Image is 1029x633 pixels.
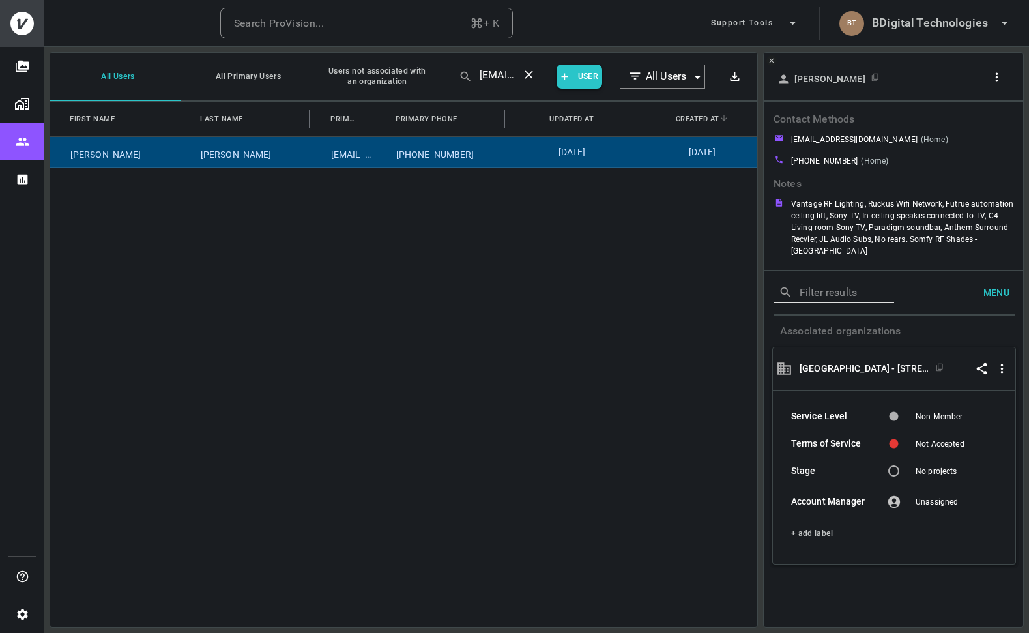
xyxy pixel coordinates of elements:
div: Press SPACE to select this row. [50,136,767,168]
h6: Stage [791,464,873,478]
span: Updated At [549,112,594,126]
h6: Associated organizations [764,316,1024,347]
span: Created At [676,112,719,126]
span: Primary Phone [396,112,457,126]
p: (Home) [861,155,888,170]
div: Unassigned [916,496,997,508]
div: [PERSON_NAME] [50,137,181,167]
h6: Account Manager [791,495,873,509]
div: [DATE] [637,137,767,167]
span: All Users [643,69,688,84]
div: [DATE] [506,137,637,167]
button: All Users [50,52,181,101]
button: Export results [723,65,747,89]
svg: Close Side Panel [768,57,775,65]
input: Filter results [800,282,875,302]
h6: Terms of Service [791,437,873,451]
p: Open organization [800,362,930,374]
h6: Service Level [791,409,873,424]
p: [PHONE_NUMBER] [791,155,858,167]
p: Contact Methods [774,112,1015,134]
div: Vantage RF Lighting, Ruckus Wifi Network, Futrue automation ceiling lift, Sony TV, In ceiling spe... [791,198,1015,257]
input: Filter [480,65,519,85]
button: Close Side Panel [766,55,777,66]
div: [EMAIL_ADDRESS][DOMAIN_NAME] [311,137,376,167]
h6: BDigital Technologies [872,14,988,33]
button: + add label [791,527,833,540]
button: Users not associated with an organization [311,52,441,101]
button: Support Tools [706,7,805,40]
div: BT [839,11,864,36]
img: Organizations page icon [14,96,30,111]
div: Not Accepted [916,438,997,450]
div: Non-Member [916,411,963,422]
div: [PHONE_NUMBER] [376,137,506,167]
button: User [557,65,602,89]
span: Last Name [200,112,243,126]
p: Contact Methods [774,177,1015,198]
button: BTBDigital Technologies [834,7,1017,40]
p: [EMAIL_ADDRESS][DOMAIN_NAME] [791,134,918,145]
button: All Primary Users [181,52,311,101]
span: Primary Email [330,112,356,126]
div: [PERSON_NAME] [181,137,311,167]
p: [PERSON_NAME] [794,73,865,85]
span: First Name [70,112,115,126]
div: Search ProVision... [234,14,325,33]
p: (Home) [921,134,948,149]
div: + K [470,14,499,33]
div: No projects [916,465,997,477]
button: Search ProVision...+ K [220,8,514,39]
button: Menu [973,281,1015,305]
